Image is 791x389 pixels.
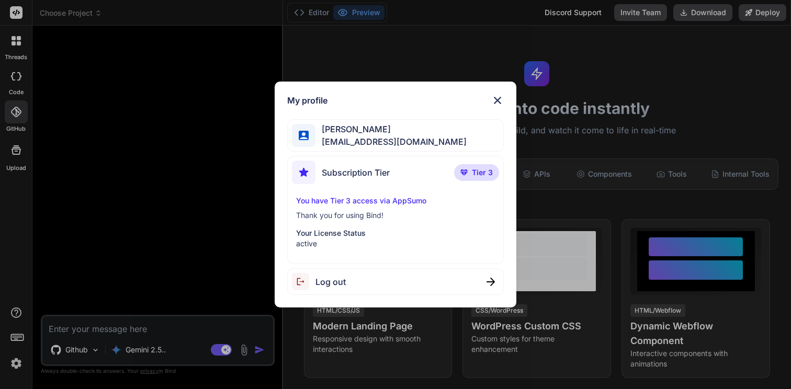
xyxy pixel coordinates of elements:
p: active [296,238,495,249]
h1: My profile [287,94,327,107]
img: logout [292,273,315,290]
img: premium [460,169,468,176]
img: profile [299,131,309,141]
img: close [487,278,495,286]
span: [PERSON_NAME] [315,123,467,135]
span: Log out [315,276,346,288]
p: Thank you for using Bind! [296,210,495,221]
span: Subscription Tier [322,166,390,179]
span: [EMAIL_ADDRESS][DOMAIN_NAME] [315,135,467,148]
p: You have Tier 3 access via AppSumo [296,196,495,206]
span: Tier 3 [472,167,493,178]
img: subscription [292,161,315,184]
p: Your License Status [296,228,495,238]
img: close [491,94,504,107]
